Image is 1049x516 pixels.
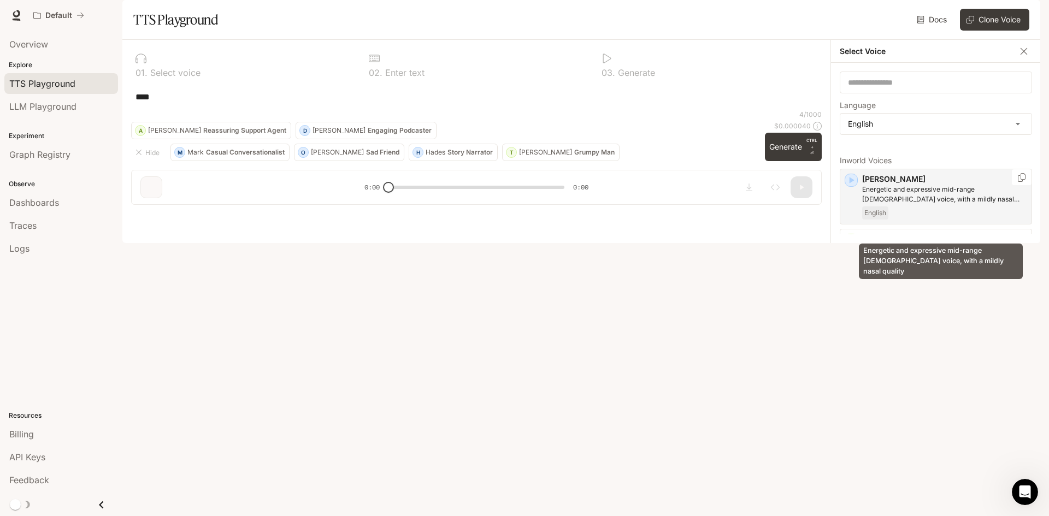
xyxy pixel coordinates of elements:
[840,114,1032,134] div: English
[862,234,1027,245] p: [PERSON_NAME]
[806,137,817,157] p: ⏎
[799,110,822,119] p: 4 / 1000
[1016,173,1027,182] button: Copy Voice ID
[960,9,1029,31] button: Clone Voice
[187,149,204,156] p: Mark
[294,144,404,161] button: O[PERSON_NAME]Sad Friend
[426,149,445,156] p: Hades
[859,244,1023,279] div: Energetic and expressive mid-range [DEMOGRAPHIC_DATA] voice, with a mildly nasal quality
[413,144,423,161] div: H
[369,68,382,77] p: 0 2 .
[170,144,290,161] button: MMarkCasual Conversationalist
[203,127,286,134] p: Reassuring Support Agent
[45,11,72,20] p: Default
[502,144,620,161] button: T[PERSON_NAME]Grumpy Man
[148,68,201,77] p: Select voice
[765,133,822,161] button: GenerateCTRL +⏎
[135,68,148,77] p: 0 1 .
[298,144,308,161] div: O
[28,4,89,26] button: All workspaces
[131,122,291,139] button: A[PERSON_NAME]Reassuring Support Agent
[602,68,615,77] p: 0 3 .
[311,149,364,156] p: [PERSON_NAME]
[862,185,1027,204] p: Energetic and expressive mid-range male voice, with a mildly nasal quality
[774,121,811,131] p: $ 0.000040
[840,157,1032,164] p: Inworld Voices
[382,68,425,77] p: Enter text
[135,122,145,139] div: A
[148,127,201,134] p: [PERSON_NAME]
[300,122,310,139] div: D
[296,122,437,139] button: D[PERSON_NAME]Engaging Podcaster
[862,206,888,220] span: English
[368,127,432,134] p: Engaging Podcaster
[1012,479,1038,505] iframe: Intercom live chat
[409,144,498,161] button: HHadesStory Narrator
[506,144,516,161] div: T
[366,149,399,156] p: Sad Friend
[915,9,951,31] a: Docs
[133,9,218,31] h1: TTS Playground
[206,149,285,156] p: Casual Conversationalist
[447,149,493,156] p: Story Narrator
[519,149,572,156] p: [PERSON_NAME]
[862,174,1027,185] p: [PERSON_NAME]
[840,102,876,109] p: Language
[313,127,366,134] p: [PERSON_NAME]
[574,149,615,156] p: Grumpy Man
[175,144,185,161] div: M
[131,144,166,161] button: Hide
[806,137,817,150] p: CTRL +
[615,68,655,77] p: Generate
